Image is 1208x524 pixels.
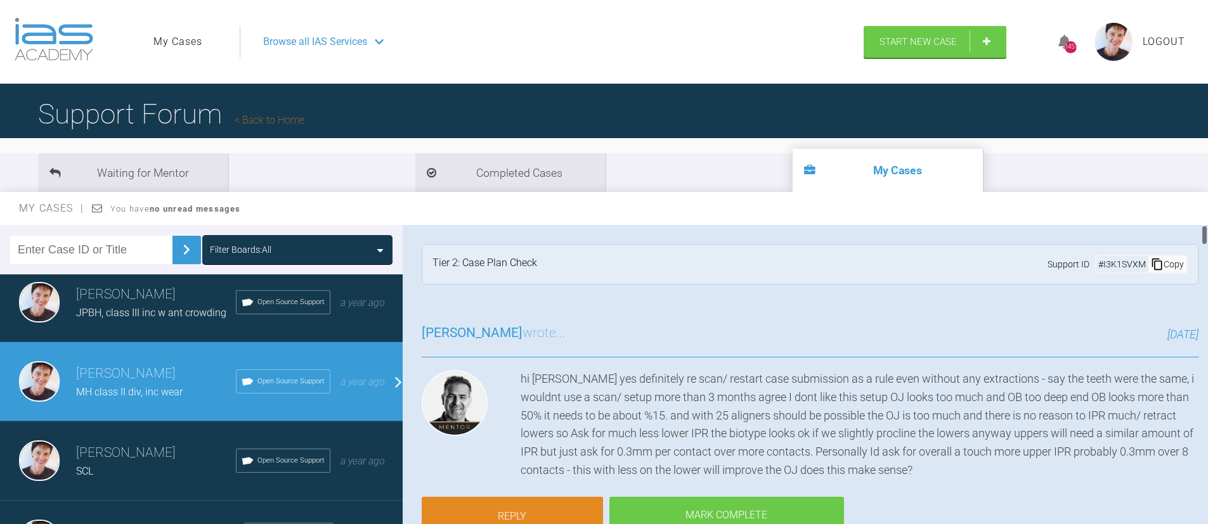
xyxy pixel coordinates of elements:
[176,240,197,260] img: chevronRight.28bd32b0.svg
[76,363,236,385] h3: [PERSON_NAME]
[415,153,606,192] li: Completed Cases
[19,282,60,323] img: Kirsten Andersen
[210,243,271,257] div: Filter Boards: All
[864,26,1006,58] a: Start New Case
[432,255,537,274] div: Tier 2: Case Plan Check
[1048,257,1089,271] span: Support ID
[1096,257,1148,271] div: # I3K1SVXM
[19,202,84,214] span: My Cases
[341,376,385,388] span: a year ago
[1148,256,1186,272] div: Copy
[153,34,202,50] a: My Cases
[257,455,325,466] span: Open Source Support
[110,204,240,214] span: You have
[1167,328,1198,341] span: [DATE]
[15,18,93,61] img: logo-light.3e3ef733.png
[1143,34,1185,50] a: Logout
[76,465,93,477] span: SCL
[341,455,385,467] span: a year ago
[1094,23,1133,61] img: profile.png
[76,307,226,319] span: JPBH, class III inc w ant crowding
[38,153,228,192] li: Waiting for Mentor
[422,370,488,436] img: Tif Qureshi
[257,297,325,308] span: Open Source Support
[235,114,304,126] a: Back to Home
[422,325,523,340] span: [PERSON_NAME]
[341,297,385,309] span: a year ago
[793,149,983,192] li: My Cases
[150,204,240,214] strong: no unread messages
[38,92,304,136] h1: Support Forum
[257,376,325,387] span: Open Source Support
[422,323,566,344] h3: wrote...
[76,442,236,464] h3: [PERSON_NAME]
[76,386,183,398] span: MH class II div, inc wear
[19,361,60,402] img: Kirsten Andersen
[880,36,957,48] span: Start New Case
[1065,41,1077,53] div: 1451
[10,236,172,264] input: Enter Case ID or Title
[19,440,60,481] img: Kirsten Andersen
[263,34,367,50] span: Browse all IAS Services
[76,284,236,305] h3: [PERSON_NAME]
[521,370,1198,480] div: hi [PERSON_NAME] yes definitely re scan/ restart case submission as a rule even without any extra...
